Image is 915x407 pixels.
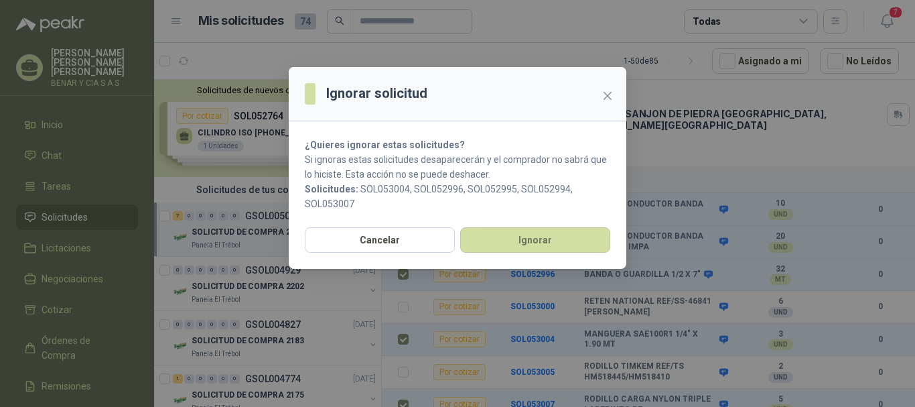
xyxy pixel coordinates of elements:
strong: ¿Quieres ignorar estas solicitudes? [305,139,465,150]
button: Cancelar [305,227,455,253]
p: SOL053004, SOL052996, SOL052995, SOL052994, SOL053007 [305,182,610,211]
button: Ignorar [460,227,610,253]
button: Close [597,85,618,107]
p: Si ignoras estas solicitudes desaparecerán y el comprador no sabrá que lo hiciste. Esta acción no... [305,152,610,182]
b: Solicitudes: [305,184,358,194]
span: close [602,91,613,101]
h3: Ignorar solicitud [326,83,427,104]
